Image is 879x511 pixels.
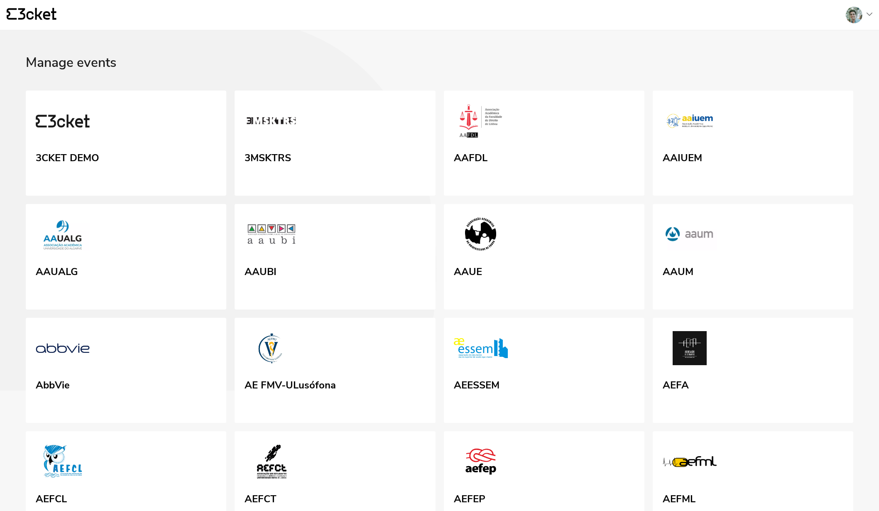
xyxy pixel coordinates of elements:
[653,318,853,423] a: AEFA AEFA
[454,376,499,391] div: AEESSEM
[663,490,695,505] div: AEFML
[454,217,508,255] img: AAUE
[454,445,508,482] img: AEFEP
[36,376,70,391] div: AbbVie
[444,318,644,423] a: AEESSEM AEESSEM
[26,318,226,423] a: AbbVie AbbVie
[36,445,90,482] img: AEFCL
[26,91,226,196] a: 3CKET DEMO 3CKET DEMO
[36,104,90,141] img: 3CKET DEMO
[235,318,435,423] a: AE FMV-ULusófona AE FMV-ULusófona
[26,204,226,310] a: AAUALG AAUALG
[454,490,485,505] div: AEFEP
[454,331,508,369] img: AEESSEM
[26,55,853,91] div: Manage events
[653,204,853,310] a: AAUM AAUM
[245,104,299,141] img: 3MSKTRS
[663,445,717,482] img: AEFML
[663,149,702,164] div: AAIUEM
[454,263,482,278] div: AAUE
[36,490,67,505] div: AEFCL
[235,91,435,196] a: 3MSKTRS 3MSKTRS
[444,91,644,196] a: AAFDL AAFDL
[653,91,853,196] a: AAIUEM AAIUEM
[663,263,693,278] div: AAUM
[454,149,487,164] div: AAFDL
[245,149,291,164] div: 3MSKTRS
[245,263,277,278] div: AAUBI
[36,217,90,255] img: AAUALG
[663,331,717,369] img: AEFA
[245,445,299,482] img: AEFCT
[245,490,277,505] div: AEFCT
[7,8,17,20] g: {' '}
[36,331,90,369] img: AbbVie
[245,217,299,255] img: AAUBI
[663,217,717,255] img: AAUM
[245,331,299,369] img: AE FMV-ULusófona
[235,204,435,310] a: AAUBI AAUBI
[444,204,644,310] a: AAUE AAUE
[454,104,508,141] img: AAFDL
[7,8,56,22] a: {' '}
[36,149,99,164] div: 3CKET DEMO
[663,376,689,391] div: AEFA
[663,104,717,141] img: AAIUEM
[36,263,78,278] div: AAUALG
[245,376,336,391] div: AE FMV-ULusófona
